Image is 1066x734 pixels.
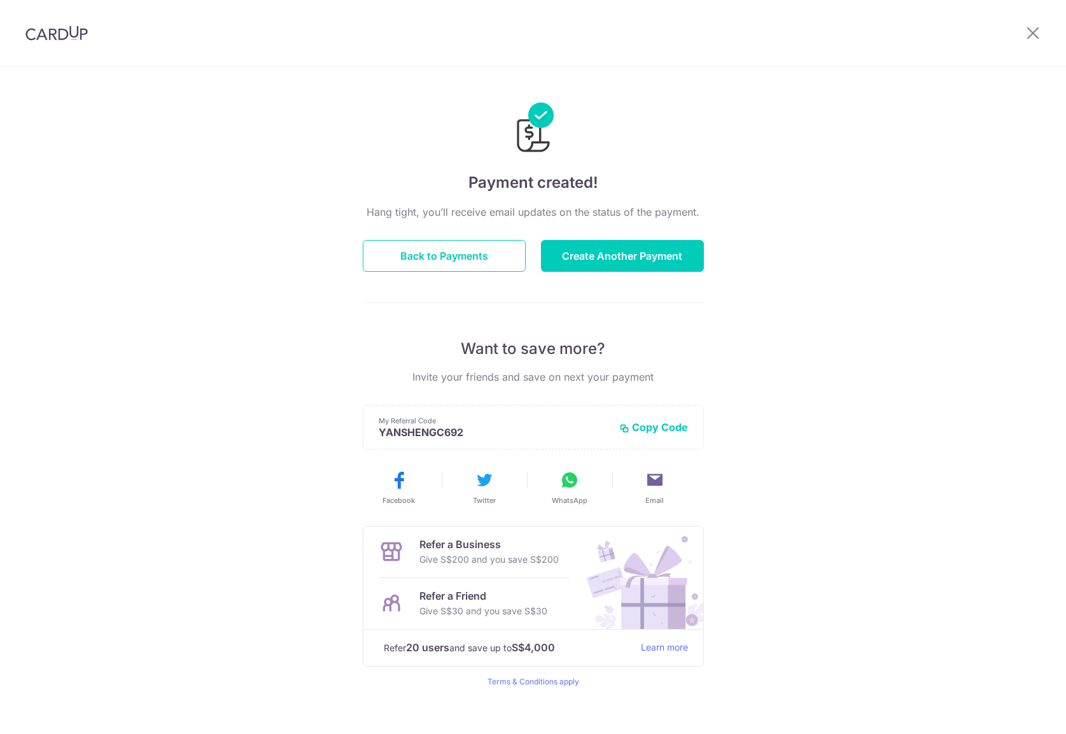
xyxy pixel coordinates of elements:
[363,171,704,194] h4: Payment created!
[363,204,704,220] p: Hang tight, you’ll receive email updates on the status of the payment.
[645,495,664,505] span: Email
[541,240,704,272] button: Create Another Payment
[512,640,555,655] strong: S$4,000
[382,495,415,505] span: Facebook
[641,640,688,656] a: Learn more
[379,426,609,439] p: YANSHENGC692
[25,25,88,41] img: CardUp
[447,470,522,505] button: Twitter
[575,526,703,629] img: Refer
[532,470,607,505] button: WhatsApp
[617,470,692,505] button: Email
[361,470,437,505] button: Facebook
[363,339,704,359] p: Want to save more?
[619,421,688,434] button: Copy Code
[419,588,547,603] p: Refer a Friend
[487,677,579,686] a: Terms & Conditions apply
[513,102,554,156] img: Payments
[552,495,587,505] span: WhatsApp
[419,537,559,552] p: Refer a Business
[379,416,609,426] p: My Referral Code
[363,369,704,385] p: Invite your friends and save on next your payment
[419,552,559,567] p: Give S$200 and you save S$200
[473,495,496,505] span: Twitter
[406,640,449,655] strong: 20 users
[363,240,526,272] button: Back to Payments
[419,603,547,619] p: Give S$30 and you save S$30
[384,640,631,656] p: Refer and save up to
